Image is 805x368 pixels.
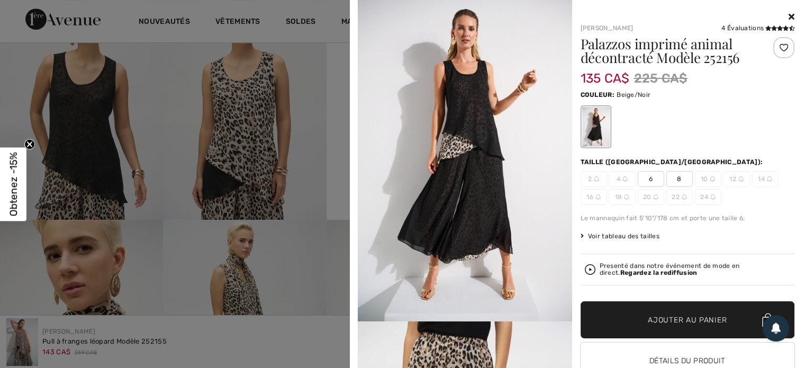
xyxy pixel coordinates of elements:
[585,264,595,275] img: Regardez la rediffusion
[581,157,765,167] div: Taille ([GEOGRAPHIC_DATA]/[GEOGRAPHIC_DATA]):
[666,189,693,205] span: 22
[581,60,630,86] span: 135 CA$
[682,194,687,200] img: ring-m.svg
[24,139,35,149] button: Close teaser
[624,194,629,200] img: ring-m.svg
[582,107,609,147] div: Beige/Noir
[723,171,750,187] span: 12
[609,171,636,187] span: 4
[581,91,614,98] span: Couleur:
[695,171,721,187] span: 10
[600,263,791,276] div: Presenté dans notre événement de mode en direct.
[7,152,20,216] span: Obtenez -15%
[595,194,601,200] img: ring-m.svg
[710,176,715,182] img: ring-m.svg
[620,269,698,276] strong: Regardez la rediffusion
[581,213,795,223] div: Le mannequin fait 5'10"/178 cm et porte une taille 6.
[653,194,658,200] img: ring-m.svg
[762,313,774,327] img: Bag.svg
[581,231,660,241] span: Voir tableau des tailles
[738,176,744,182] img: ring-m.svg
[767,176,772,182] img: ring-m.svg
[752,171,779,187] span: 14
[23,7,45,17] span: Chat
[594,176,599,182] img: ring-m.svg
[721,23,794,33] div: 4 Évaluations
[634,69,688,88] span: 225 CA$
[617,91,650,98] span: Beige/Noir
[581,24,634,32] a: [PERSON_NAME]
[581,37,759,65] h1: Palazzos imprimé animal décontracté Modèle 252156
[695,189,721,205] span: 24
[581,171,607,187] span: 2
[609,189,636,205] span: 18
[710,194,716,200] img: ring-m.svg
[638,189,664,205] span: 20
[581,301,795,338] button: Ajouter au panier
[581,189,607,205] span: 16
[648,315,727,326] span: Ajouter au panier
[622,176,628,182] img: ring-m.svg
[666,171,693,187] span: 8
[638,171,664,187] span: 6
